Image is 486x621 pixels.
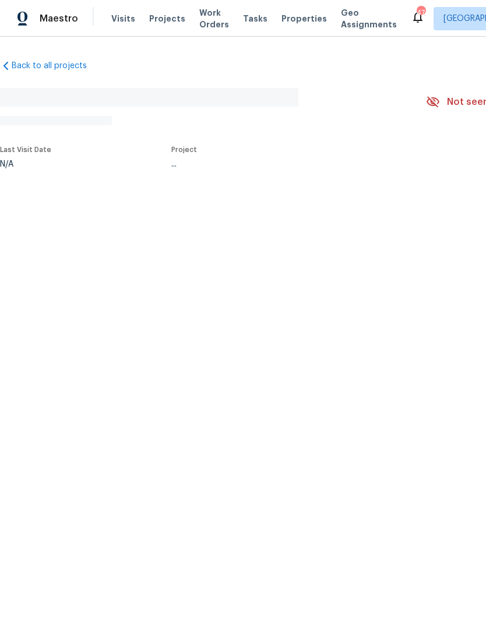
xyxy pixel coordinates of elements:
[417,7,425,19] div: 47
[171,146,197,153] span: Project
[111,13,135,24] span: Visits
[281,13,327,24] span: Properties
[243,15,267,23] span: Tasks
[341,7,397,30] span: Geo Assignments
[149,13,185,24] span: Projects
[40,13,78,24] span: Maestro
[199,7,229,30] span: Work Orders
[171,160,395,168] div: ...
